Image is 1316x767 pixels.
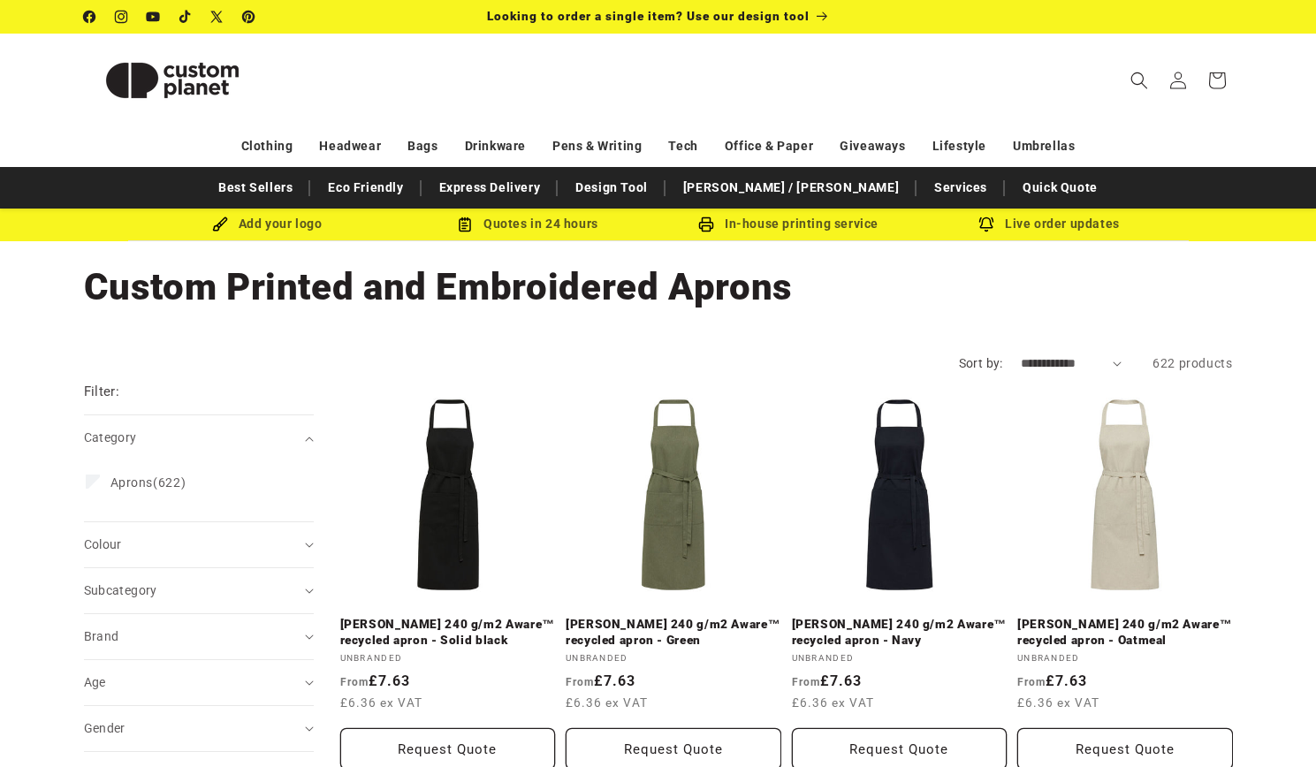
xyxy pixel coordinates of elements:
img: Brush Icon [212,216,228,232]
a: Bags [407,131,437,162]
span: Brand [84,629,119,643]
a: Umbrellas [1013,131,1075,162]
a: Pens & Writing [552,131,642,162]
div: Add your logo [137,213,398,235]
span: Looking to order a single item? Use our design tool [487,9,810,23]
a: Services [925,172,996,203]
summary: Colour (0 selected) [84,522,314,567]
summary: Subcategory (0 selected) [84,568,314,613]
a: Office & Paper [725,131,813,162]
span: Aprons [110,475,154,490]
span: Gender [84,721,126,735]
img: Order Updates Icon [457,216,473,232]
a: Giveaways [840,131,905,162]
a: Clothing [241,131,293,162]
a: Headwear [319,131,381,162]
a: Eco Friendly [319,172,412,203]
div: In-house printing service [658,213,919,235]
img: In-house printing [698,216,714,232]
span: (622) [110,475,186,490]
a: Tech [668,131,697,162]
img: Custom Planet [84,41,261,120]
h2: Filter: [84,382,120,402]
summary: Brand (0 selected) [84,614,314,659]
a: Drinkware [465,131,526,162]
summary: Category (0 selected) [84,415,314,460]
label: Sort by: [959,356,1003,370]
img: Order updates [978,216,994,232]
a: Custom Planet [77,34,267,126]
a: Best Sellers [209,172,301,203]
a: [PERSON_NAME] 240 g/m2 Aware™ recycled apron - Green [566,617,781,648]
span: Category [84,430,137,444]
iframe: Chat Widget [1228,682,1316,767]
a: [PERSON_NAME] 240 g/m2 Aware™ recycled apron - Solid black [340,617,556,648]
a: [PERSON_NAME] 240 g/m2 Aware™ recycled apron - Navy [792,617,1008,648]
summary: Gender (0 selected) [84,706,314,751]
a: Quick Quote [1014,172,1107,203]
span: Subcategory [84,583,157,597]
span: Colour [84,537,122,551]
div: Live order updates [919,213,1180,235]
a: Express Delivery [430,172,550,203]
span: 622 products [1152,356,1232,370]
summary: Search [1120,61,1159,100]
summary: Age (0 selected) [84,660,314,705]
a: [PERSON_NAME] / [PERSON_NAME] [674,172,908,203]
a: Design Tool [567,172,657,203]
span: Age [84,675,106,689]
a: [PERSON_NAME] 240 g/m2 Aware™ recycled apron - Oatmeal [1017,617,1233,648]
h1: Custom Printed and Embroidered Aprons [84,263,1233,311]
div: Quotes in 24 hours [398,213,658,235]
a: Lifestyle [932,131,986,162]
